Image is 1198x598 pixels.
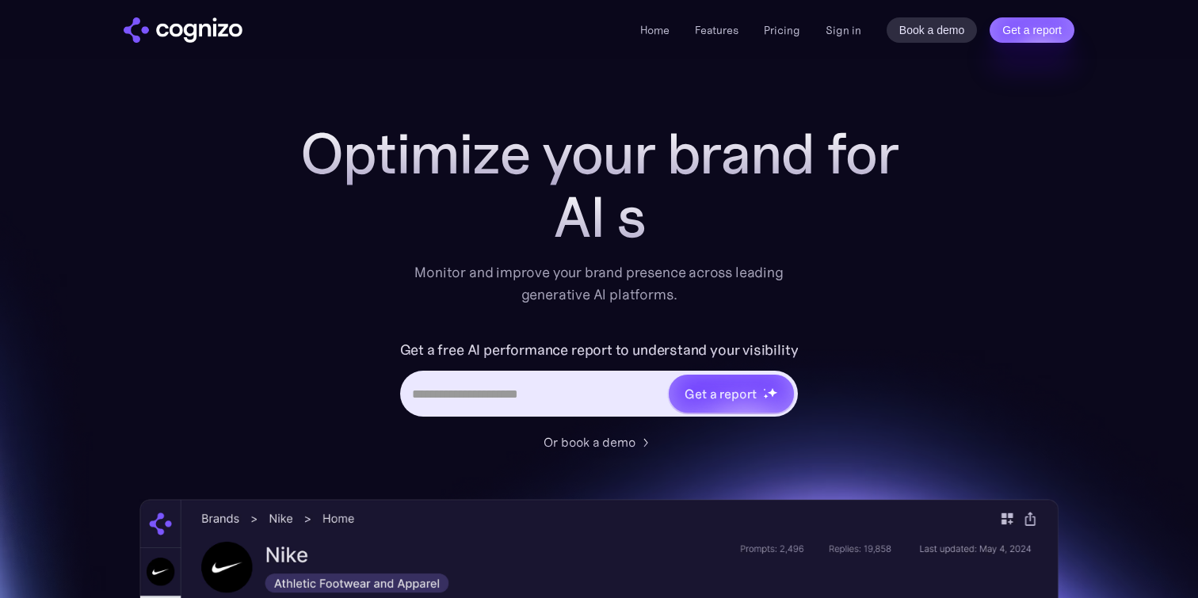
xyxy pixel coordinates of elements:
[685,384,756,403] div: Get a report
[124,17,242,43] a: home
[640,23,670,37] a: Home
[887,17,978,43] a: Book a demo
[124,17,242,43] img: cognizo logo
[400,337,799,425] form: Hero URL Input Form
[404,261,794,306] div: Monitor and improve your brand presence across leading generative AI platforms.
[400,337,799,363] label: Get a free AI performance report to understand your visibility
[282,185,916,249] div: AI s
[826,21,861,40] a: Sign in
[544,432,635,451] div: Or book a demo
[544,432,654,451] a: Or book a demo
[990,17,1074,43] a: Get a report
[767,387,777,398] img: star
[282,122,916,185] h1: Optimize your brand for
[667,373,795,414] a: Get a reportstarstarstar
[763,394,769,399] img: star
[764,23,800,37] a: Pricing
[763,388,765,390] img: star
[695,23,738,37] a: Features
